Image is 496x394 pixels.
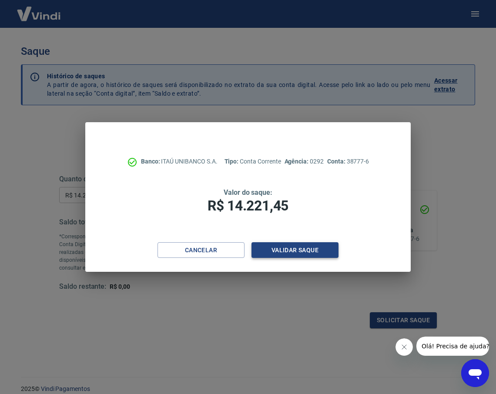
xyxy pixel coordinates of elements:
p: Conta Corrente [225,157,281,166]
button: Cancelar [158,242,245,258]
span: Conta: [327,158,347,165]
p: 0292 [285,157,324,166]
span: Olá! Precisa de ajuda? [5,6,73,13]
span: Tipo: [225,158,240,165]
span: Valor do saque: [224,188,272,197]
p: 38777-6 [327,157,369,166]
button: Validar saque [251,242,338,258]
iframe: Mensagem da empresa [416,337,489,356]
iframe: Fechar mensagem [395,338,413,356]
iframe: Botão para abrir a janela de mensagens [461,359,489,387]
span: Agência: [285,158,310,165]
span: Banco: [141,158,161,165]
p: ITAÚ UNIBANCO S.A. [141,157,218,166]
span: R$ 14.221,45 [208,197,288,214]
